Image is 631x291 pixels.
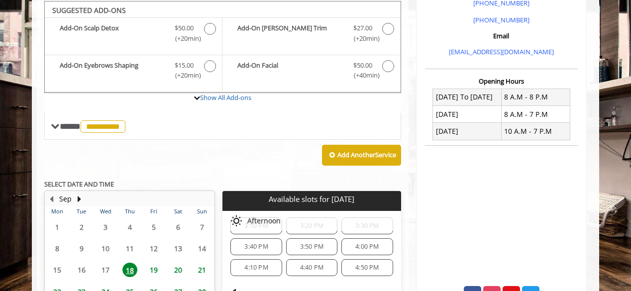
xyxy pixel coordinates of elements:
div: 4:00 PM [341,238,393,255]
a: [EMAIL_ADDRESS][DOMAIN_NAME] [449,47,554,56]
div: 3:40 PM [230,238,282,255]
span: 19 [146,263,161,277]
span: (+20min ) [170,70,199,81]
span: 4:50 PM [355,264,379,272]
td: Select day20 [166,259,190,281]
span: 21 [195,263,210,277]
button: Sep [59,194,72,204]
span: 4:10 PM [244,264,268,272]
th: Fri [142,206,166,216]
button: Add AnotherService [322,145,401,166]
div: 4:40 PM [286,259,337,276]
div: 3:50 PM [286,238,337,255]
th: Sun [190,206,214,216]
img: afternoon slots [230,215,242,227]
span: (+20min ) [348,33,377,44]
div: Neck Clean Up/Shape Up Add-onS [44,1,401,94]
button: Previous Month [47,194,55,204]
button: Next Month [75,194,83,204]
th: Sat [166,206,190,216]
th: Tue [69,206,93,216]
a: Show All Add-ons [200,93,251,102]
td: [DATE] [433,106,502,123]
div: 4:10 PM [230,259,282,276]
label: Add-On Beard Trim [227,23,395,46]
td: Select day18 [117,259,141,281]
td: [DATE] [433,123,502,140]
b: SELECT DATE AND TIME [44,180,114,189]
b: Add Another Service [337,150,396,159]
th: Mon [45,206,69,216]
span: 18 [122,263,137,277]
b: Add-On [PERSON_NAME] Trim [237,23,343,44]
span: 20 [171,263,186,277]
h3: Opening Hours [425,78,578,85]
span: 4:40 PM [300,264,323,272]
b: Add-On Scalp Detox [60,23,165,44]
b: SUGGESTED ADD-ONS [52,5,126,15]
h3: Email [427,32,575,39]
span: 4:00 PM [355,243,379,251]
b: Add-On Facial [237,60,343,81]
th: Thu [117,206,141,216]
span: 3:50 PM [300,243,323,251]
label: Add-On Scalp Detox [50,23,217,46]
label: Add-On Facial [227,60,395,84]
span: $15.00 [175,60,194,71]
label: Add-On Eyebrows Shaping [50,60,217,84]
span: (+40min ) [348,70,377,81]
span: 3:40 PM [244,243,268,251]
td: [DATE] To [DATE] [433,89,502,105]
b: Add-On Eyebrows Shaping [60,60,165,81]
span: (+20min ) [170,33,199,44]
span: $27.00 [353,23,372,33]
th: Wed [94,206,117,216]
td: Select day19 [142,259,166,281]
p: Available slots for [DATE] [226,195,397,203]
span: Afternoon [247,217,281,225]
span: $50.00 [175,23,194,33]
div: 4:50 PM [341,259,393,276]
td: Select day21 [190,259,214,281]
td: 10 A.M - 7 P.M [501,123,570,140]
td: 8 A.M - 7 P.M [501,106,570,123]
a: [PHONE_NUMBER] [473,15,529,24]
td: 8 A.M - 8 P.M [501,89,570,105]
span: $50.00 [353,60,372,71]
